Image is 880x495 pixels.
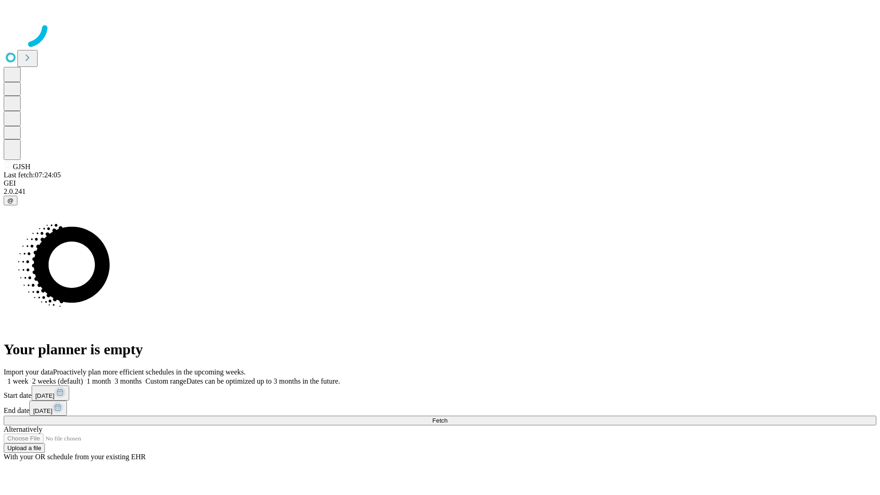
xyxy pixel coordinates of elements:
[13,163,30,170] span: GJSH
[7,197,14,204] span: @
[87,377,111,385] span: 1 month
[32,377,83,385] span: 2 weeks (default)
[32,385,69,401] button: [DATE]
[53,368,246,376] span: Proactively plan more efficient schedules in the upcoming weeks.
[145,377,186,385] span: Custom range
[4,401,876,416] div: End date
[33,407,52,414] span: [DATE]
[432,417,447,424] span: Fetch
[4,171,61,179] span: Last fetch: 07:24:05
[4,425,42,433] span: Alternatively
[4,443,45,453] button: Upload a file
[4,179,876,187] div: GEI
[4,416,876,425] button: Fetch
[4,341,876,358] h1: Your planner is empty
[4,385,876,401] div: Start date
[115,377,142,385] span: 3 months
[35,392,55,399] span: [DATE]
[4,187,876,196] div: 2.0.241
[4,368,53,376] span: Import your data
[187,377,340,385] span: Dates can be optimized up to 3 months in the future.
[29,401,67,416] button: [DATE]
[7,377,28,385] span: 1 week
[4,196,17,205] button: @
[4,453,146,461] span: With your OR schedule from your existing EHR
